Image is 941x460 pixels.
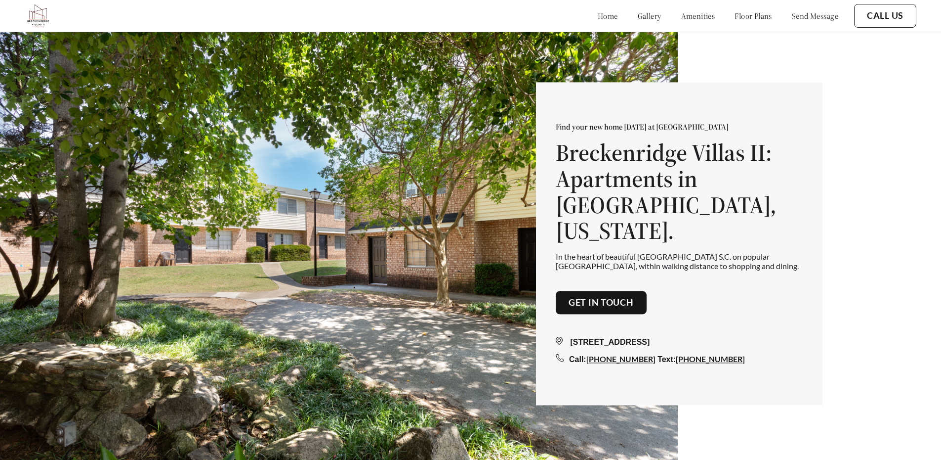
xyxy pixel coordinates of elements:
[681,11,715,21] a: amenities
[556,291,647,315] button: Get in touch
[676,355,745,364] a: [PHONE_NUMBER]
[25,2,51,29] img: Company logo
[556,337,803,349] div: [STREET_ADDRESS]
[867,10,903,21] a: Call Us
[556,252,803,271] p: In the heart of beautiful [GEOGRAPHIC_DATA] S.C. on popular [GEOGRAPHIC_DATA], within walking dis...
[556,122,803,132] p: Find your new home [DATE] at [GEOGRAPHIC_DATA]
[657,356,676,364] span: Text:
[854,4,916,28] button: Call Us
[556,139,803,244] h1: Breckenridge Villas II: Apartments in [GEOGRAPHIC_DATA], [US_STATE].
[569,297,634,308] a: Get in touch
[598,11,618,21] a: home
[569,356,586,364] span: Call:
[586,355,655,364] a: [PHONE_NUMBER]
[638,11,661,21] a: gallery
[792,11,838,21] a: send message
[735,11,772,21] a: floor plans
